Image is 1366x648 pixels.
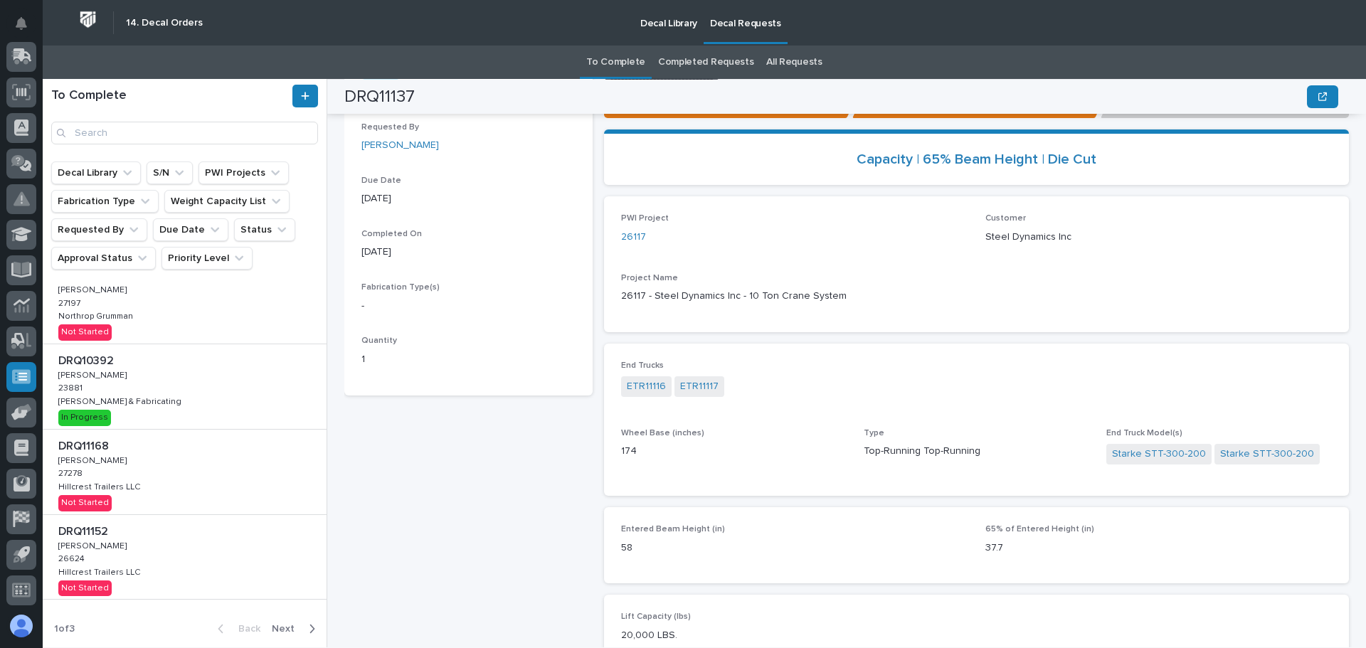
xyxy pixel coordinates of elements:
div: Not Started [58,580,112,596]
p: 23881 [58,381,85,393]
button: Requested By [51,218,147,241]
p: [PERSON_NAME] [58,538,129,551]
span: Next [272,622,303,635]
button: Back [206,622,266,635]
button: PWI Projects [198,161,289,184]
a: Starke STT-300-200 [1112,447,1206,462]
p: [PERSON_NAME] [58,368,129,381]
p: DRQ10392 [58,351,117,368]
div: Not Started [58,495,112,511]
p: 1 of 3 [43,612,86,647]
span: End Trucks [621,361,664,370]
span: Fabrication Type(s) [361,283,440,292]
span: Project Name [621,274,678,282]
p: [DATE] [361,191,576,206]
a: DRQ10392DRQ10392 [PERSON_NAME][PERSON_NAME] 2388123881 [PERSON_NAME] & Fabricating[PERSON_NAME] &... [43,344,327,430]
span: Customer [985,214,1026,223]
span: PWI Project [621,214,669,223]
span: Lift Capacity (lbs) [621,612,691,621]
p: [PERSON_NAME] & Fabricating [58,394,184,407]
span: Quantity [361,336,397,345]
span: Type [864,429,884,437]
a: 26117 [621,230,646,245]
div: Not Started [58,324,112,340]
a: DRQ11168DRQ11168 [PERSON_NAME][PERSON_NAME] 2727827278 Hillcrest Trailers LLCHillcrest Trailers L... [43,430,327,515]
button: Weight Capacity List [164,190,290,213]
h2: 14. Decal Orders [126,17,203,29]
button: Status [234,218,295,241]
span: Requested By [361,123,419,132]
span: Due Date [361,176,401,185]
button: Fabrication Type [51,190,159,213]
a: All Requests [766,46,822,79]
p: Hillcrest Trailers LLC [58,565,143,578]
button: Priority Level [162,247,253,270]
div: Normal [361,79,400,100]
a: Starke STT-300-200 [1220,447,1314,462]
a: Capacity | 65% Beam Height | Die Cut [857,151,1096,168]
input: Search [51,122,318,144]
button: users-avatar [6,611,36,641]
button: S/N [147,161,193,184]
span: 65% of Entered Height (in) [985,525,1094,533]
a: DRQ11166DRQ11166 [PERSON_NAME][PERSON_NAME] 2719727197 Northrop GrummanNorthrop Grumman Not Started [43,259,327,344]
p: - [361,299,576,314]
p: DRQ11152 [58,522,111,538]
p: 26624 [58,551,88,564]
p: [DATE] [361,245,576,260]
button: Notifications [6,9,36,38]
h2: DRQ11137 [344,87,415,107]
p: Northrop Grumman [58,309,136,322]
div: Notifications [18,17,36,40]
p: 27197 [58,296,83,309]
button: Due Date [153,218,228,241]
a: ETR11117 [680,379,719,394]
span: Completed On [361,230,422,238]
button: Next [266,622,327,635]
button: Approval Status [51,247,156,270]
span: Top-Running [923,444,980,459]
a: ETR11116 [627,379,666,394]
a: [PERSON_NAME] [361,138,439,153]
p: 27278 [58,466,85,479]
img: Workspace Logo [75,6,101,33]
p: Steel Dynamics Inc [985,230,1333,245]
button: Decal Library [51,161,141,184]
h1: To Complete [51,88,290,104]
p: Hillcrest Trailers LLC [58,479,143,492]
p: [PERSON_NAME] [58,282,129,295]
p: 37.7 [985,541,1333,556]
p: DRQ11168 [58,437,112,453]
a: DRQ11152DRQ11152 [PERSON_NAME][PERSON_NAME] 2662426624 Hillcrest Trailers LLCHillcrest Trailers L... [43,515,327,600]
p: 58 [621,541,968,556]
p: 1 [361,352,576,367]
p: 20,000 LBS. [621,628,847,643]
p: [PERSON_NAME] [58,453,129,466]
span: Back [230,622,260,635]
span: End Truck Model(s) [1106,429,1182,437]
p: 174 [621,444,847,459]
span: Top-Running [864,444,921,459]
span: Entered Beam Height (in) [621,525,725,533]
div: In Progress [58,410,111,425]
a: To Complete [586,46,645,79]
a: Completed Requests [658,46,753,79]
span: Wheel Base (inches) [621,429,704,437]
p: 26117 - Steel Dynamics Inc - 10 Ton Crane System [621,289,1332,304]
